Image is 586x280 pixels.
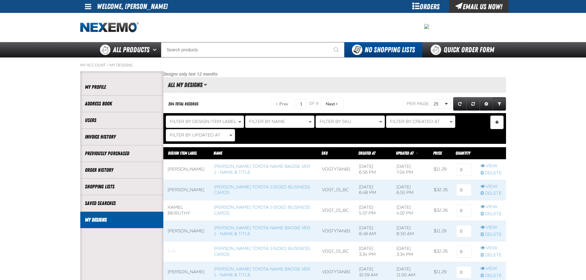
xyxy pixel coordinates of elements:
[480,170,502,176] a: Delete row action
[429,241,452,262] td: $32.26
[355,221,392,242] td: [DATE] 8:49 AM
[392,221,430,242] td: [DATE] 8:50 AM
[490,116,504,129] button: Expand or Collapse Filter Management drop-down
[345,42,422,57] button: You do not have available Shopping Lists. Open to Create a New List
[170,132,221,138] span: Filter By Updated At
[170,119,236,124] span: Filter By Design Item Label
[214,225,311,236] a: [PERSON_NAME] Toyota Name Badge Ver. 1 - Name & Title
[480,225,502,231] a: View row action
[163,71,506,77] p: Designs only last 12 months
[480,273,502,279] a: Delete row action
[214,246,310,257] a: [PERSON_NAME] Toyota 1-sided Business Cards
[480,245,502,251] a: View row action
[245,116,314,128] button: Filter By Name
[85,167,159,174] a: Order History
[390,119,440,124] span: Filter By Created At
[80,22,139,33] a: Home
[365,45,415,54] span: No Shopping Lists
[318,221,355,242] td: VDGTYTANB1
[80,22,139,33] img: Nexemo logo
[466,97,480,111] a: Reset grid action
[321,151,328,156] a: SKU
[429,180,452,200] td: $32.26
[166,129,235,141] button: Filter By Updated At
[163,221,210,242] td: [PERSON_NAME]
[456,266,472,278] input: 0
[355,241,392,262] td: [DATE] 3:34 PM
[480,191,502,196] a: Delete row action
[321,97,343,111] button: Next Page
[456,184,472,196] input: 0
[476,147,506,159] th: Row actions
[429,200,452,221] td: $32.26
[456,246,472,258] input: 0
[318,180,355,200] td: VDGT_1S_BC
[214,205,310,216] a: [PERSON_NAME] Toyota 1-sided Business Cards
[163,180,210,200] td: [PERSON_NAME]
[456,164,472,176] input: 0
[166,116,244,128] button: Filter By Design Item Label
[429,159,452,180] td: $11.29
[309,101,318,107] span: of 9
[386,116,455,128] button: Filter By Created At
[85,200,159,207] a: Saved Searches
[329,42,345,57] button: Start Searching
[396,151,414,156] a: Updated At
[429,221,452,242] td: $11.29
[320,119,351,124] span: Filter By SKU
[296,99,306,109] input: Current page number
[249,119,285,124] span: Filter By Name
[480,266,502,272] a: View row action
[113,44,149,55] span: All Products
[392,200,430,221] td: [DATE] 4:02 PM
[355,180,392,200] td: [DATE] 6:48 PM
[85,150,159,157] a: Previously Purchased
[453,97,467,111] a: Refresh grid action
[480,232,502,238] a: Delete row action
[214,164,311,175] a: [PERSON_NAME] Toyota Name Badge Ver. 1 - Name & Title
[203,80,207,90] button: Manage grid views. Current view is All My Designs
[456,225,472,237] input: 0
[151,42,161,57] button: Open All Products pages
[85,183,159,190] a: Shopping Lists
[424,24,429,29] img: 2478c7e4e0811ca5ea97a8c95d68d55a.jpeg
[213,151,222,156] a: Name
[80,63,106,68] a: My Account
[110,63,133,68] a: My Designs
[358,151,375,156] a: Created At
[326,101,335,106] span: Next Page
[456,151,470,156] span: Quantity
[80,63,506,68] nav: Breadcrumbs
[480,184,502,190] a: View row action
[161,42,345,57] input: Search
[168,151,197,156] a: Design Item Label
[214,266,311,278] a: [PERSON_NAME] Toyota Name Badge Ver. 1 - Name & Title
[214,184,310,195] a: [PERSON_NAME] Toyota 1-sided Business Cards
[422,42,506,57] a: Quick Order Form
[85,133,159,140] a: Invoice History
[396,151,413,156] span: Updated At
[480,252,502,258] a: Delete row action
[106,63,109,68] span: /
[163,200,210,221] td: Kamel Beiruthy
[493,97,506,111] a: Expand or Collapse Grid Filters
[480,163,502,169] a: View row action
[407,101,430,106] span: Per page:
[392,241,430,262] td: [DATE] 3:34 PM
[85,84,159,91] a: My Profile
[480,97,493,111] a: Expand or Collapse Grid Settings
[168,101,198,107] div: 204 total records
[480,204,502,210] a: View row action
[355,200,392,221] td: [DATE] 5:07 PM
[163,159,210,180] td: [PERSON_NAME]
[318,159,355,180] td: VDGTYTANB1
[85,117,159,124] a: Users
[434,101,444,107] span: 25
[355,159,392,180] td: [DATE] 6:56 PM
[163,81,202,88] h2: All My Designs
[392,180,430,200] td: [DATE] 6:55 PM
